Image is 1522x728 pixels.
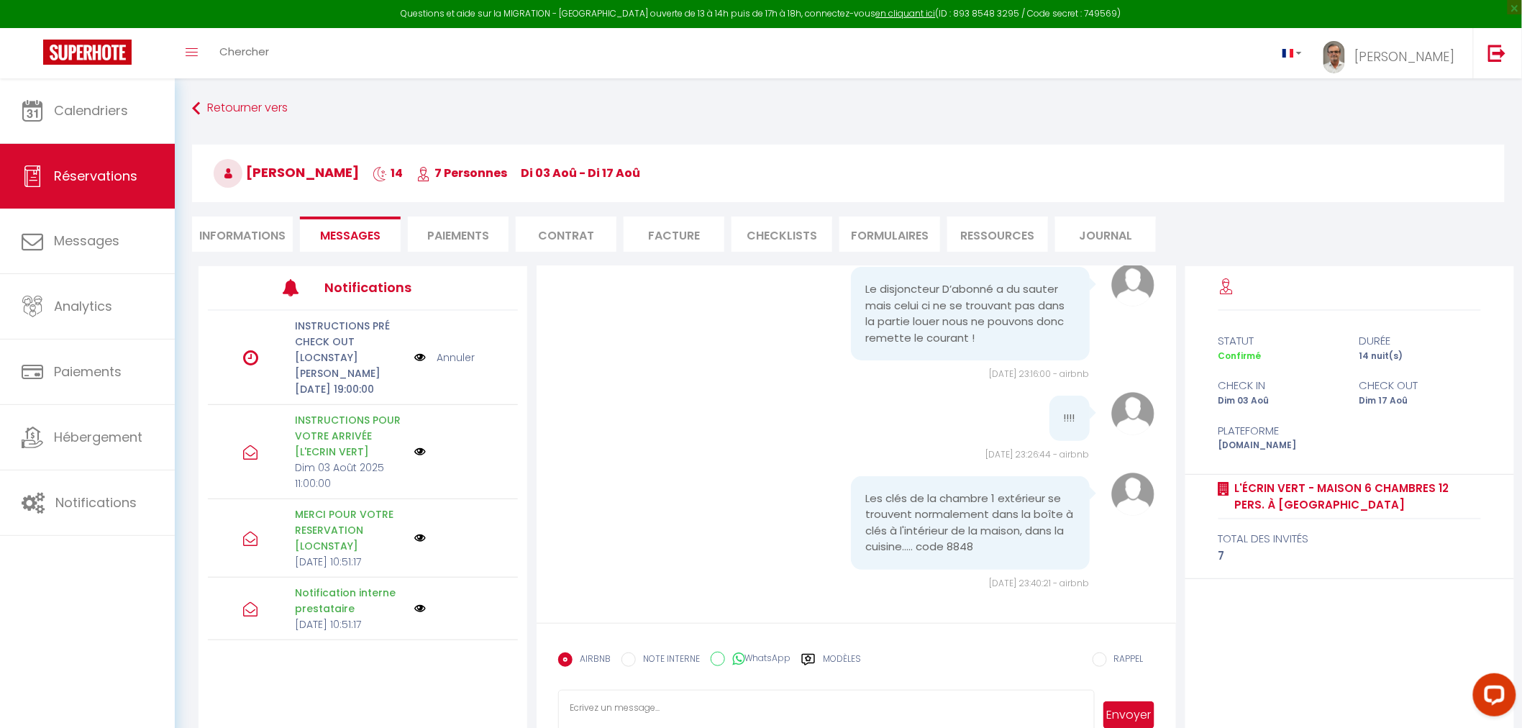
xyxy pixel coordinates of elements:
[1218,547,1482,565] div: 7
[947,217,1048,252] li: Ressources
[320,227,380,244] span: Messages
[437,350,475,365] a: Annuler
[295,412,405,460] p: INSTRUCTIONS POUR VOTRE ARRIVÉE [L'ECRIN VERT]
[1208,439,1349,452] div: [DOMAIN_NAME]
[1107,652,1144,668] label: RAPPEL
[1354,47,1455,65] span: [PERSON_NAME]
[192,217,293,252] li: Informations
[1111,263,1154,306] img: avatar.png
[295,318,405,365] p: INSTRUCTIONS PRÉ CHECK OUT [LOCNSTAY]
[1208,422,1349,440] div: Plateforme
[839,217,940,252] li: FORMULAIRES
[54,232,119,250] span: Messages
[219,44,269,59] span: Chercher
[1111,473,1154,516] img: avatar.png
[209,28,280,78] a: Chercher
[521,165,640,181] span: di 03 Aoû - di 17 Aoû
[1349,394,1490,408] div: Dim 17 Aoû
[624,217,724,252] li: Facture
[732,217,832,252] li: CHECKLISTS
[865,281,1075,346] pre: Le disjoncteur D’abonné a du sauter mais celui ci ne se trouvant pas dans la partie louer nous ne...
[1064,410,1075,427] pre: !!!!
[636,652,700,668] label: NOTE INTERNE
[1208,332,1349,350] div: statut
[985,448,1090,460] span: [DATE] 23:26:44 - airbnb
[54,101,128,119] span: Calendriers
[324,271,454,304] h3: Notifications
[54,363,122,381] span: Paiements
[865,491,1075,555] pre: Les clés de la chambre 1 extérieur se trouvent normalement dans la boîte à clés à l'intérieur de ...
[192,96,1505,122] a: Retourner vers
[414,532,426,544] img: NO IMAGE
[1462,668,1522,728] iframe: LiveChat chat widget
[54,297,112,315] span: Analytics
[1208,377,1349,394] div: check in
[408,217,509,252] li: Paiements
[1230,480,1482,514] a: L'écrin Vert - Maison 6 Chambres 12 Pers. à [GEOGRAPHIC_DATA]
[1349,377,1490,394] div: check out
[373,165,403,181] span: 14
[725,652,790,668] label: WhatsApp
[876,7,936,19] a: en cliquant ici
[295,506,405,554] p: MERCI POUR VOTRE RESERVATION [LOCNSTAY]
[54,428,142,446] span: Hébergement
[989,577,1090,589] span: [DATE] 23:40:21 - airbnb
[295,616,405,632] p: [DATE] 10:51:17
[989,368,1090,380] span: [DATE] 23:16:00 - airbnb
[1323,41,1345,73] img: ...
[414,350,426,365] img: NO IMAGE
[1349,332,1490,350] div: durée
[1218,530,1482,547] div: total des invités
[1349,350,1490,363] div: 14 nuit(s)
[1488,44,1506,62] img: logout
[416,165,507,181] span: 7 Personnes
[295,554,405,570] p: [DATE] 10:51:17
[214,163,359,181] span: [PERSON_NAME]
[1218,350,1262,362] span: Confirmé
[414,603,426,614] img: NO IMAGE
[414,446,426,458] img: NO IMAGE
[573,652,611,668] label: AIRBNB
[295,460,405,491] p: Dim 03 Août 2025 11:00:00
[54,167,137,185] span: Réservations
[823,652,861,678] label: Modèles
[295,365,405,397] p: [PERSON_NAME][DATE] 19:00:00
[1055,217,1156,252] li: Journal
[516,217,616,252] li: Contrat
[1208,394,1349,408] div: Dim 03 Aoû
[295,585,405,616] p: Notification interne prestataire
[1111,392,1154,435] img: avatar.png
[55,493,137,511] span: Notifications
[1313,28,1473,78] a: ... [PERSON_NAME]
[43,40,132,65] img: Super Booking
